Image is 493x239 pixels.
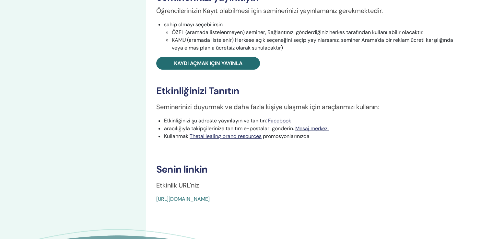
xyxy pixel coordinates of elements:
li: sahip olmayı seçebilirsin [164,21,464,52]
a: Kaydı açmak için yayınla [156,57,260,70]
p: Seminerinizi duyurmak ve daha fazla kişiye ulaşmak için araçlarımızı kullanın: [156,102,464,112]
span: Kaydı açmak için yayınla [174,60,242,67]
li: Etkinliğinizi şu adreste yayınlayın ve tanıtın: [164,117,464,125]
p: Etkinlik URL'niz [156,180,464,190]
li: ÖZEL (aramada listelenmeyen) seminer, Bağlantınızı gönderdiğiniz herkes tarafından kullanılabilir... [172,28,464,36]
a: Facebook [268,117,291,124]
h3: Senin linkin [156,164,464,175]
a: [URL][DOMAIN_NAME] [156,196,210,202]
a: ThetaHealing brand resources [190,133,262,140]
li: Kullanmak promosyonlarınızda [164,132,464,140]
h3: Etkinliğinizi Tanıtın [156,85,464,97]
p: Öğrencilerinizin Kayıt olabilmesi için seminerinizi yayınlamanız gerekmektedir. [156,6,464,16]
li: aracılığıyla takipçilerinize tanıtım e-postaları gönderin. [164,125,464,132]
li: KAMU (aramada listelenir) Herkese açık seçeneğini seçip yayınlarsanız, seminer Arama'da bir rekla... [172,36,464,52]
a: Mesaj merkezi [295,125,329,132]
